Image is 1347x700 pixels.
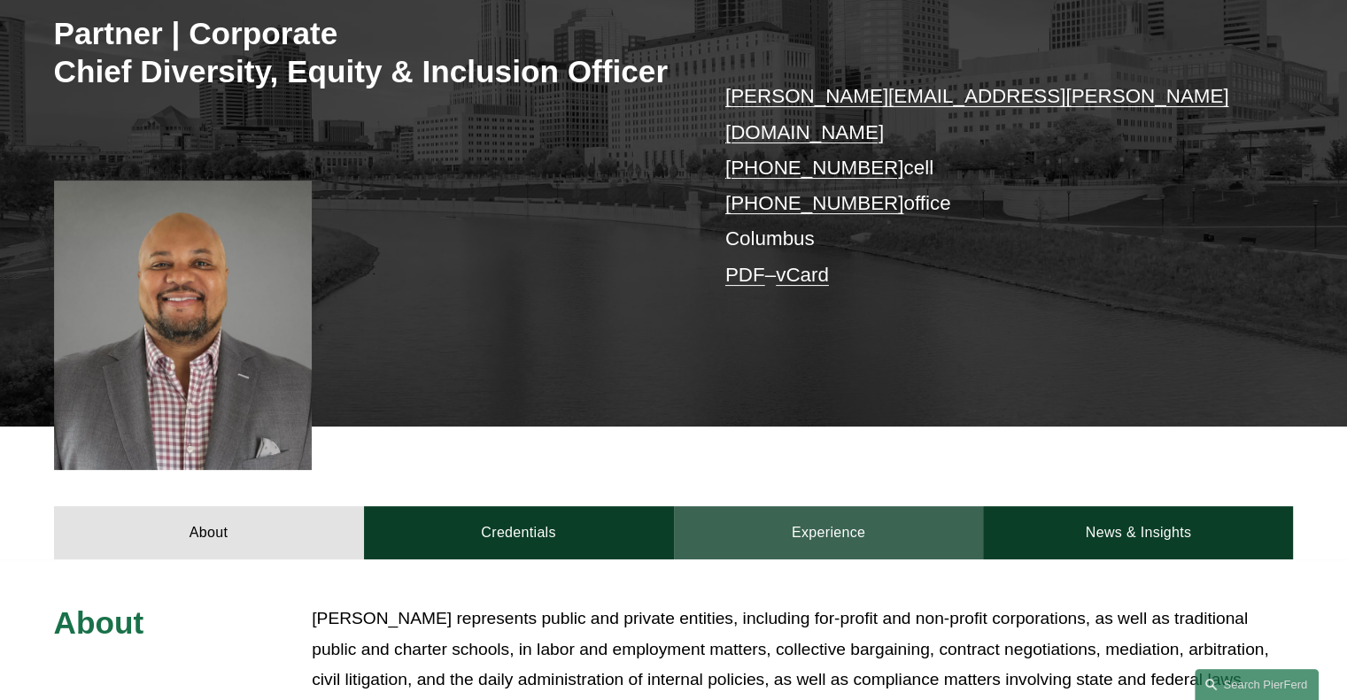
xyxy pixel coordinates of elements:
[776,264,829,286] a: vCard
[725,157,904,179] a: [PHONE_NUMBER]
[54,605,144,640] span: About
[983,506,1293,559] a: News & Insights
[725,79,1242,293] p: cell office Columbus –
[1195,669,1319,700] a: Search this site
[725,85,1229,142] a: [PERSON_NAME][EMAIL_ADDRESS][PERSON_NAME][DOMAIN_NAME]
[312,604,1293,696] p: [PERSON_NAME] represents public and private entities, including for-profit and non-profit corpora...
[725,264,765,286] a: PDF
[725,192,904,214] a: [PHONE_NUMBER]
[54,14,674,91] h3: Partner | Corporate Chief Diversity, Equity & Inclusion Officer
[364,506,674,559] a: Credentials
[674,506,984,559] a: Experience
[54,506,364,559] a: About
